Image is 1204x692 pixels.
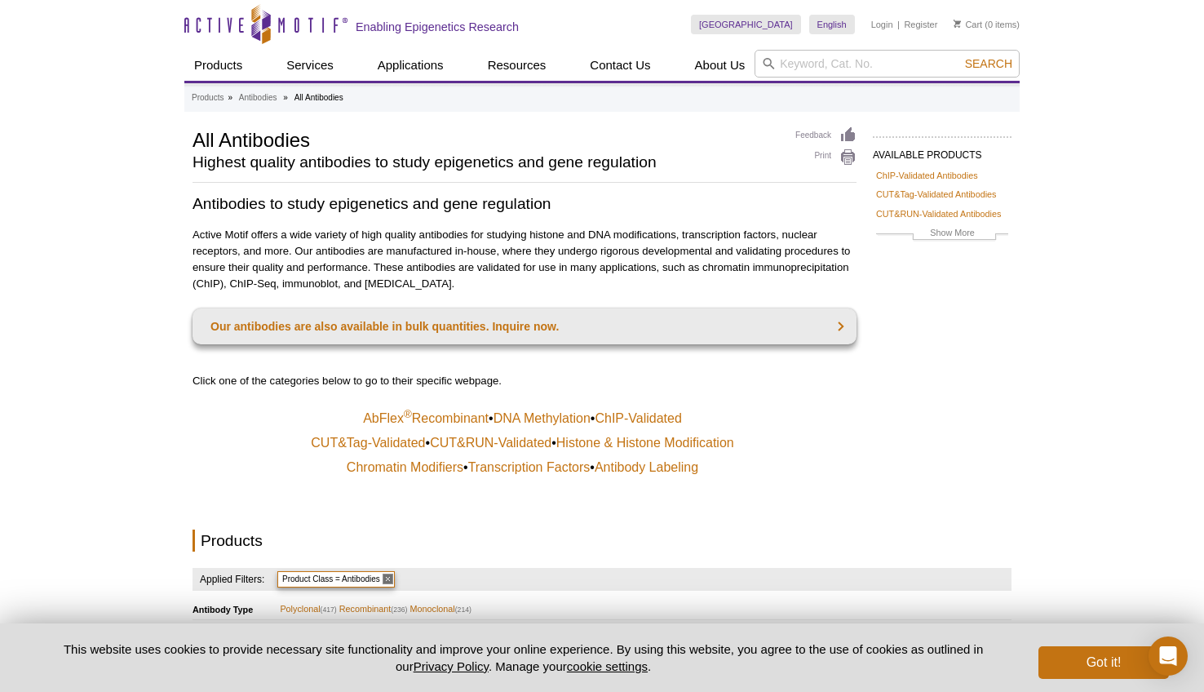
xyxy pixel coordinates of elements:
[795,126,857,144] a: Feedback
[691,15,801,34] a: [GEOGRAPHIC_DATA]
[612,623,714,638] span: Immunocytochemistry
[280,601,336,617] span: Polyclonal
[468,459,591,476] a: Transcription Factors
[873,136,1011,166] h2: AVAILABLE PRODUCTS
[410,601,471,617] span: Monoclonal
[193,308,857,344] a: Our antibodies are also available in bulk quantities. Inquire now.
[904,19,937,30] a: Register
[184,50,252,81] a: Products
[455,605,471,614] span: (214)
[356,20,519,34] h2: Enabling Epigenetics Research
[954,19,982,30] a: Cart
[193,568,266,591] h4: Applied Filters:
[755,50,1020,78] input: Keyword, Cat. No.
[430,435,551,451] a: CUT&RUN-Validated
[193,373,857,389] p: Click one of the categories below to go to their specific webpage.
[363,410,489,427] a: AbFlex®Recombinant
[368,50,454,81] a: Applications
[283,93,288,102] li: »
[194,407,855,430] td: • •
[414,659,489,673] a: Privacy Policy
[595,459,698,476] a: Antibody Labeling
[567,659,648,673] button: cookie settings
[193,193,857,215] h2: Antibodies to study epigenetics and gene regulation
[876,168,978,183] a: ChIP-Validated Antibodies
[809,15,855,34] a: English
[280,623,367,638] span: [MEDICAL_DATA]
[35,641,1011,675] p: This website uses cookies to provide necessary site functionality and improve your online experie...
[595,410,681,427] a: ChIP-Validated
[876,187,996,202] a: CUT&Tag-Validated Antibodies
[556,435,734,451] a: Histone & Histone Modification
[194,432,855,455] td: • •
[370,623,509,638] span: Chromatin Immunoprecipitation
[192,91,224,105] a: Products
[404,408,412,420] sup: ®
[876,225,1008,244] a: Show More
[876,206,1001,221] a: CUT&RUN-Validated Antibodies
[193,620,280,656] th: Application
[824,623,919,638] span: Immunoprecipitation
[795,149,857,166] a: Print
[580,50,660,81] a: Contact Us
[511,623,609,638] span: Immunofluorescence
[277,571,395,588] span: Product Class = Antibodies
[193,599,280,619] th: Antibody Type
[228,93,232,102] li: »
[391,605,407,614] span: (236)
[685,50,755,81] a: About Us
[494,410,591,427] a: DNA Methylation
[478,50,556,81] a: Resources
[773,623,821,638] span: Dot Blot
[960,56,1017,71] button: Search
[716,623,771,638] span: ChIP-Seq
[193,227,857,292] p: Active Motif offers a wide variety of high quality antibodies for studying histone and DNA modifi...
[311,435,425,451] a: CUT&Tag-Validated
[194,456,855,479] td: • •
[339,601,408,617] span: Recombinant
[954,20,961,28] img: Your Cart
[193,126,779,151] h1: All Antibodies
[277,50,343,81] a: Services
[239,91,277,105] a: Antibodies
[347,459,463,476] a: Chromatin Modifiers
[897,15,900,34] li: |
[321,605,337,614] span: (417)
[1038,646,1169,679] button: Got it!
[1149,637,1188,676] div: Open Intercom Messenger
[965,57,1012,70] span: Search
[954,15,1020,34] li: (0 items)
[193,530,857,552] h2: Products
[871,19,893,30] a: Login
[193,155,779,170] h2: Highest quality antibodies to study epigenetics and gene regulation
[294,93,343,102] li: All Antibodies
